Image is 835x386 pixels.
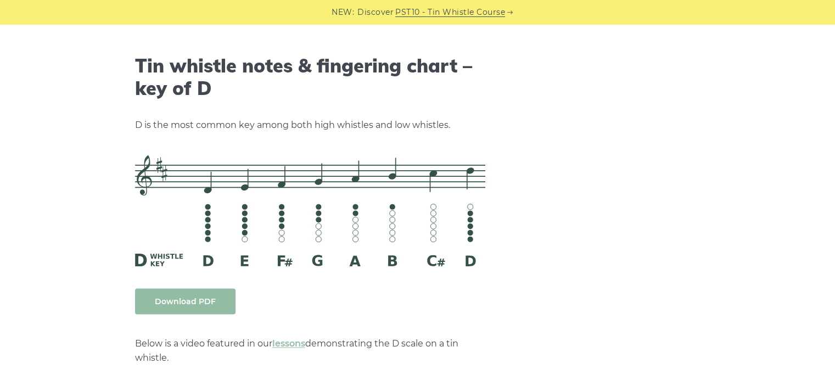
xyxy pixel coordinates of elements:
[395,6,505,19] a: PST10 - Tin Whistle Course
[135,155,485,266] img: D Whistle Fingering Chart And Notes
[135,288,236,314] a: Download PDF
[135,55,485,100] h2: Tin whistle notes & fingering chart – key of D
[135,118,485,132] p: D is the most common key among both high whistles and low whistles.
[357,6,394,19] span: Discover
[332,6,354,19] span: NEW:
[135,337,485,365] p: Below is a video featured in our demonstrating the D scale on a tin whistle.
[272,338,305,349] a: lessons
